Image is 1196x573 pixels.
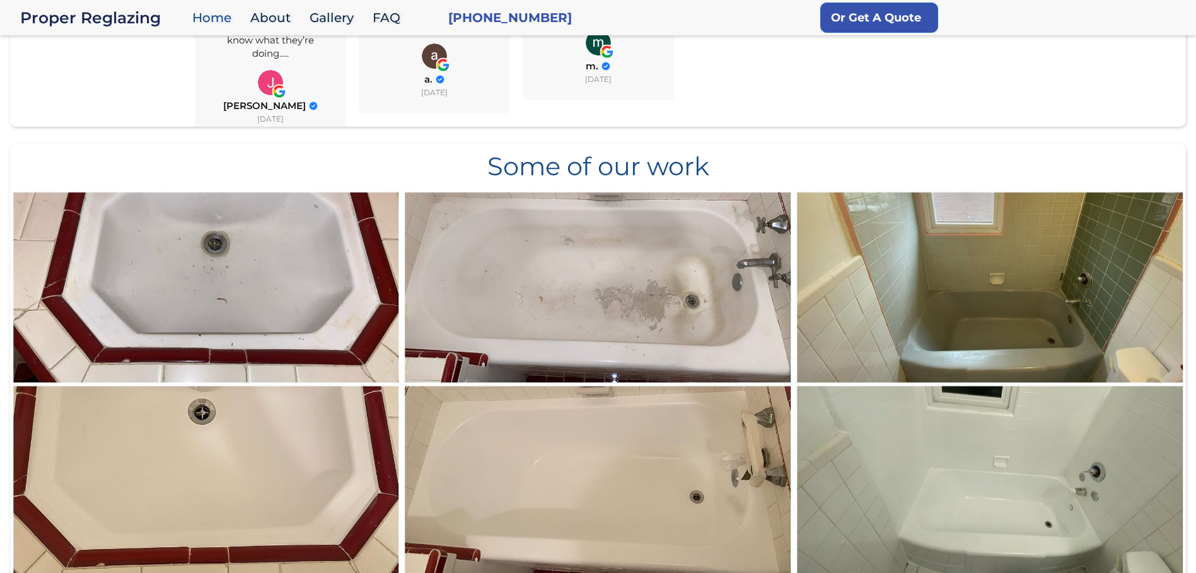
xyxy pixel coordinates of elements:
[244,4,303,32] a: About
[601,62,610,71] div: Verified Customer
[586,30,611,55] img: m.
[424,74,433,85] span: a.
[422,43,447,69] a: View on Google
[586,61,610,72] a: Review by m.
[421,88,448,98] div: [DATE]
[586,61,598,72] span: m.
[422,43,447,69] img: a.
[585,74,612,84] div: [DATE]
[448,9,572,26] a: [PHONE_NUMBER]
[20,9,186,26] a: home
[20,9,186,26] div: Proper Reglazing
[366,4,413,32] a: FAQ
[820,3,938,33] a: Or Get A Quote
[586,30,611,55] a: View on Google
[424,74,444,85] a: Review by a.
[258,70,283,95] a: View on Google
[309,101,318,110] div: Verified Customer
[223,100,306,112] span: [PERSON_NAME]
[186,4,244,32] a: Home
[258,70,283,95] img: J. M.
[257,114,284,124] div: [DATE]
[10,144,1186,179] div: Some of our work
[223,100,318,112] a: Review by J. M.
[303,4,366,32] a: Gallery
[436,75,444,84] div: Verified Customer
